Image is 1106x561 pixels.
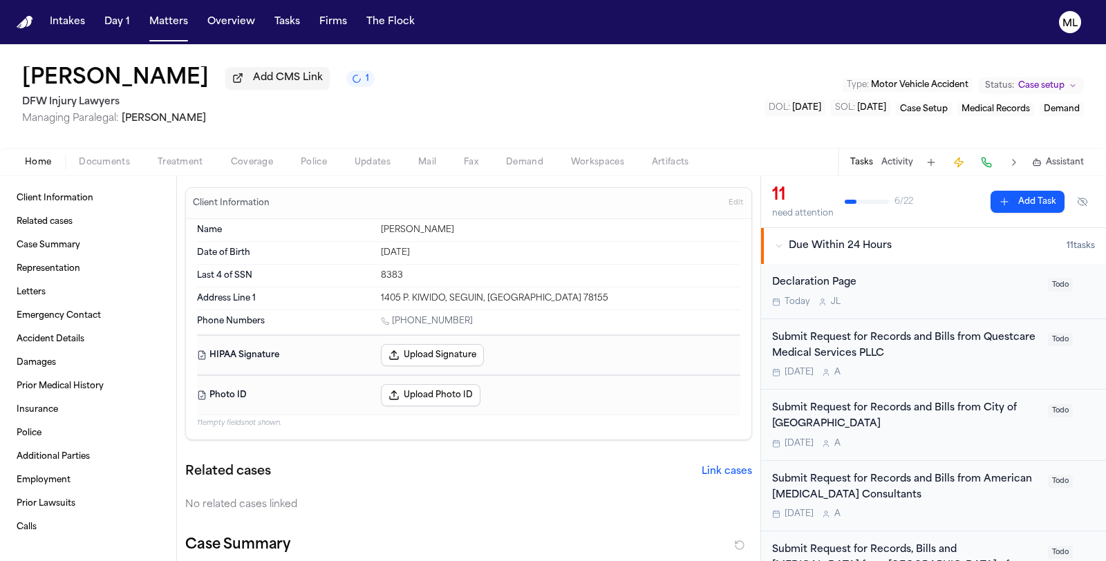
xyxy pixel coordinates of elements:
span: SOL : [835,104,855,112]
span: [DATE] [785,508,814,520]
a: Case Summary [11,234,165,256]
span: Type : [847,81,869,89]
span: Home [25,157,51,168]
span: Phone Numbers [197,316,265,327]
span: Edit [729,198,743,208]
span: Employment [17,475,71,486]
button: Add Task [921,153,941,172]
button: Edit service: Case Setup [896,102,952,116]
button: Matters [144,10,194,35]
a: Intakes [44,10,91,35]
div: Open task: Declaration Page [761,264,1106,319]
span: Police [17,428,41,439]
span: Workspaces [571,157,624,168]
button: Upload Photo ID [381,384,480,406]
span: A [834,438,841,449]
button: Add CMS Link [225,67,330,89]
a: Home [17,16,33,29]
p: 11 empty fields not shown. [197,418,740,428]
span: Coverage [231,157,273,168]
a: Call 1 (512) 644-8666 [381,316,473,327]
h2: Related cases [185,462,271,482]
h2: Case Summary [185,534,290,556]
span: [DATE] [785,367,814,378]
button: Make a Call [977,153,996,172]
span: Managing Paralegal: [22,113,119,124]
div: [DATE] [381,247,740,258]
a: Prior Lawsuits [11,493,165,515]
span: Todo [1048,278,1073,292]
span: Artifacts [652,157,689,168]
button: Day 1 [99,10,135,35]
img: Finch Logo [17,16,33,29]
h3: Client Information [190,198,272,209]
div: 1405 P. KIWIDO, SEGUIN, [GEOGRAPHIC_DATA] 78155 [381,293,740,304]
a: Additional Parties [11,446,165,468]
a: Police [11,422,165,444]
dt: Name [197,225,373,236]
span: Add CMS Link [253,71,323,85]
div: [PERSON_NAME] [381,225,740,236]
button: Upload Signature [381,344,484,366]
div: Submit Request for Records and Bills from Questcare Medical Services PLLC [772,330,1040,362]
div: 11 [772,184,834,207]
button: Hide completed tasks (⌘⇧H) [1070,191,1095,213]
span: Todo [1048,475,1073,488]
button: Link cases [702,465,752,479]
div: need attention [772,208,834,219]
a: Calls [11,516,165,538]
button: Edit Type: Motor Vehicle Accident [843,78,973,92]
span: Representation [17,263,80,274]
span: [PERSON_NAME] [122,113,206,124]
span: Demand [1044,105,1080,113]
a: Emergency Contact [11,305,165,327]
span: [DATE] [857,104,886,112]
button: Edit DOL: 2025-09-27 [765,99,825,116]
span: [DATE] [792,104,821,112]
a: Representation [11,258,165,280]
button: The Flock [361,10,420,35]
button: Edit matter name [22,66,209,91]
div: Submit Request for Records and Bills from City of [GEOGRAPHIC_DATA] [772,401,1040,432]
dt: Last 4 of SSN [197,270,373,281]
text: ML [1062,19,1078,28]
span: Case setup [1018,80,1065,91]
button: Change status from Case setup [978,77,1084,94]
a: Overview [202,10,261,35]
button: Activity [881,157,913,168]
button: Add Task [991,191,1065,213]
h1: [PERSON_NAME] [22,66,209,91]
button: Edit SOL: 2027-09-27 [831,99,890,116]
span: Prior Medical History [17,381,104,392]
dt: HIPAA Signature [197,344,373,366]
span: 1 [366,73,369,84]
a: Related cases [11,211,165,233]
span: Mail [418,157,436,168]
button: Assistant [1032,157,1084,168]
span: Updates [355,157,391,168]
span: [DATE] [785,438,814,449]
span: Fax [464,157,478,168]
button: Firms [314,10,353,35]
dt: Address Line 1 [197,293,373,304]
a: Damages [11,352,165,374]
span: Todo [1048,404,1073,417]
div: No related cases linked [185,498,752,512]
span: Client Information [17,193,93,204]
div: Open task: Submit Request for Records and Bills from Questcare Medical Services PLLC [761,319,1106,390]
div: 8383 [381,270,740,281]
span: J L [831,296,841,307]
span: Assistant [1046,157,1084,168]
span: Police [301,157,327,168]
span: Insurance [17,404,58,415]
span: Accident Details [17,334,84,345]
button: Create Immediate Task [949,153,968,172]
dt: Date of Birth [197,247,373,258]
button: 1 active task [346,70,375,87]
span: Additional Parties [17,451,90,462]
span: Damages [17,357,56,368]
button: Tasks [269,10,306,35]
